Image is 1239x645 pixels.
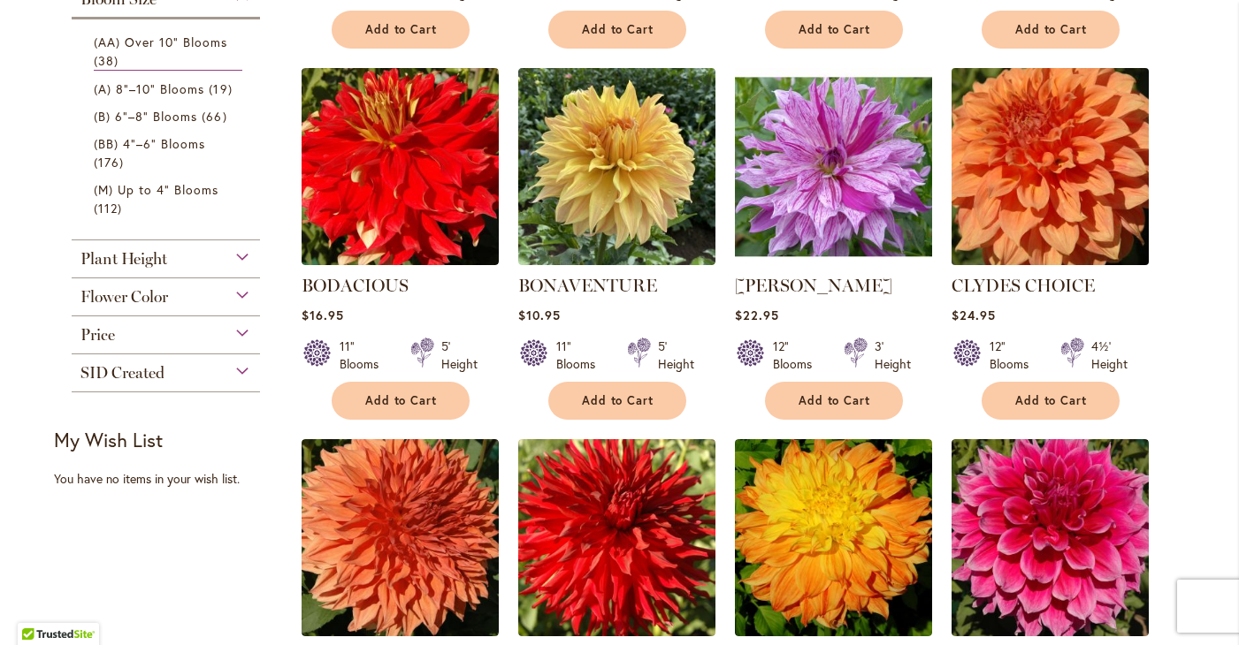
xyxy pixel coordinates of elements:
img: CROYDON MASTERPIECE [302,439,499,636]
div: You have no items in your wish list. [54,470,290,488]
div: 3' Height [875,338,911,373]
button: Add to Cart [548,11,686,49]
span: Plant Height [80,249,167,269]
span: $10.95 [518,307,561,323]
div: 11" Blooms [340,338,389,373]
a: (A) 8"–10" Blooms 19 [94,80,243,98]
iframe: Launch Accessibility Center [13,582,63,632]
a: (BB) 4"–6" Blooms 176 [94,134,243,171]
div: 5' Height [658,338,694,373]
span: $22.95 [735,307,779,323]
span: 176 [94,153,128,171]
strong: My Wish List [54,427,163,452]
span: SID Created [80,363,164,383]
div: 11" Blooms [556,338,606,373]
span: Add to Cart [1015,22,1088,37]
a: (B) 6"–8" Blooms 66 [94,107,243,125]
span: 19 [209,80,236,98]
a: [PERSON_NAME] [735,275,892,296]
a: Brandon Michael [735,252,932,269]
a: BONAVENTURE [518,275,657,296]
span: 112 [94,199,126,217]
a: (M) Up to 4" Blooms 112 [94,180,243,217]
button: Add to Cart [332,382,470,420]
span: Price [80,325,115,345]
div: 12" Blooms [773,338,822,373]
button: Add to Cart [982,382,1120,420]
div: 4½' Height [1091,338,1128,373]
span: Add to Cart [1015,393,1088,408]
a: EMORY PAUL [952,623,1149,640]
span: (A) 8"–10" Blooms [94,80,205,97]
a: EL SOL [735,623,932,640]
span: Add to Cart [582,393,654,408]
span: Add to Cart [365,393,438,408]
a: (AA) Over 10" Blooms 38 [94,33,243,71]
button: Add to Cart [765,382,903,420]
span: $24.95 [952,307,996,323]
span: 38 [94,51,123,70]
span: (BB) 4"–6" Blooms [94,135,206,152]
img: Clyde's Choice [946,63,1153,269]
a: DR LES [518,623,715,640]
a: Clyde's Choice [952,252,1149,269]
a: BODACIOUS [302,252,499,269]
span: Add to Cart [799,393,871,408]
img: Bonaventure [518,68,715,265]
span: Add to Cart [799,22,871,37]
div: 5' Height [441,338,478,373]
span: Add to Cart [582,22,654,37]
span: (AA) Over 10" Blooms [94,34,228,50]
img: EMORY PAUL [952,439,1149,636]
span: (M) Up to 4" Blooms [94,181,219,198]
span: Add to Cart [365,22,438,37]
img: BODACIOUS [302,68,499,265]
a: CROYDON MASTERPIECE [302,623,499,640]
span: Flower Color [80,287,168,307]
button: Add to Cart [548,382,686,420]
div: 12" Blooms [990,338,1039,373]
span: (B) 6"–8" Blooms [94,108,198,125]
a: BODACIOUS [302,275,409,296]
a: Bonaventure [518,252,715,269]
button: Add to Cart [765,11,903,49]
img: EL SOL [735,439,932,636]
span: 66 [202,107,231,125]
a: CLYDES CHOICE [952,275,1095,296]
span: $16.95 [302,307,344,323]
button: Add to Cart [982,11,1120,49]
img: Brandon Michael [735,68,932,265]
button: Add to Cart [332,11,470,49]
img: DR LES [518,439,715,636]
